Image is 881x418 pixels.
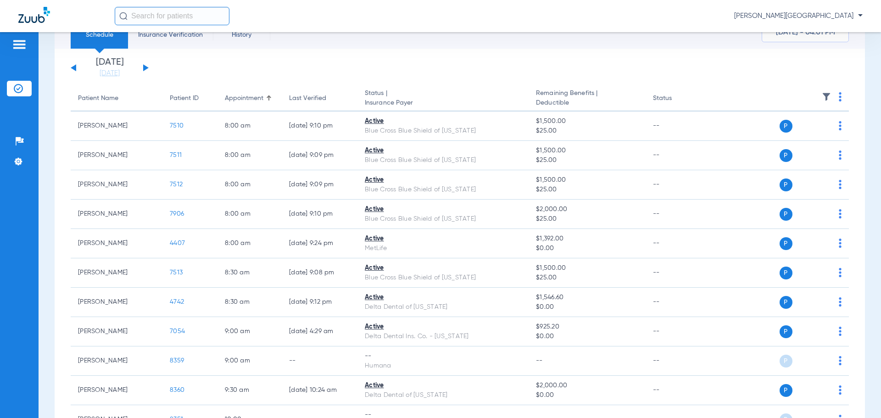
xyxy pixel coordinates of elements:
span: $925.20 [536,322,638,332]
span: P [780,149,792,162]
td: -- [646,376,708,405]
th: Status | [357,86,529,111]
td: -- [282,346,357,376]
td: 8:30 AM [217,288,282,317]
td: [DATE] 9:10 PM [282,200,357,229]
td: [DATE] 9:09 PM [282,141,357,170]
div: Last Verified [289,94,350,103]
td: 9:00 AM [217,317,282,346]
span: $0.00 [536,332,638,341]
img: hamburger-icon [12,39,27,50]
span: -- [536,357,543,364]
div: Delta Dental of [US_STATE] [365,390,521,400]
td: -- [646,170,708,200]
td: -- [646,141,708,170]
div: Active [365,117,521,126]
span: $1,500.00 [536,263,638,273]
div: Patient Name [78,94,155,103]
img: Search Icon [119,12,128,20]
td: [DATE] 4:29 AM [282,317,357,346]
div: Active [365,234,521,244]
span: $0.00 [536,302,638,312]
img: group-dot-blue.svg [839,385,842,395]
span: P [780,325,792,338]
span: P [780,296,792,309]
span: 7513 [170,269,183,276]
td: -- [646,317,708,346]
span: $1,546.60 [536,293,638,302]
span: [PERSON_NAME][GEOGRAPHIC_DATA] [734,11,863,21]
span: History [220,30,263,39]
span: P [780,384,792,397]
div: Last Verified [289,94,326,103]
div: Blue Cross Blue Shield of [US_STATE] [365,126,521,136]
div: Delta Dental Ins. Co. - [US_STATE] [365,332,521,341]
img: group-dot-blue.svg [839,239,842,248]
span: $25.00 [536,126,638,136]
td: [PERSON_NAME] [71,200,162,229]
div: MetLife [365,244,521,253]
div: Appointment [225,94,263,103]
span: Deductible [536,98,638,108]
td: 8:00 AM [217,200,282,229]
td: -- [646,200,708,229]
div: Active [365,175,521,185]
div: Active [365,263,521,273]
td: -- [646,111,708,141]
td: [PERSON_NAME] [71,258,162,288]
td: 9:30 AM [217,376,282,405]
span: P [780,120,792,133]
img: group-dot-blue.svg [839,297,842,307]
td: [PERSON_NAME] [71,288,162,317]
img: group-dot-blue.svg [839,180,842,189]
div: Patient ID [170,94,210,103]
div: Blue Cross Blue Shield of [US_STATE] [365,156,521,165]
td: [DATE] 9:08 PM [282,258,357,288]
li: [DATE] [82,58,137,78]
img: filter.svg [822,92,831,101]
span: $25.00 [536,214,638,224]
div: Patient ID [170,94,199,103]
div: Blue Cross Blue Shield of [US_STATE] [365,185,521,195]
th: Status [646,86,708,111]
td: -- [646,288,708,317]
td: [DATE] 9:12 PM [282,288,357,317]
span: $1,500.00 [536,146,638,156]
td: [DATE] 9:24 PM [282,229,357,258]
span: P [780,208,792,221]
span: $25.00 [536,156,638,165]
td: -- [646,346,708,376]
span: Schedule [78,30,121,39]
span: $2,000.00 [536,381,638,390]
img: Zuub Logo [18,7,50,23]
td: [DATE] 9:10 PM [282,111,357,141]
img: group-dot-blue.svg [839,121,842,130]
img: group-dot-blue.svg [839,150,842,160]
span: $25.00 [536,273,638,283]
td: 8:30 AM [217,258,282,288]
span: P [780,267,792,279]
td: -- [646,229,708,258]
span: 4407 [170,240,185,246]
span: 8359 [170,357,184,364]
div: Active [365,205,521,214]
div: Active [365,293,521,302]
div: Appointment [225,94,274,103]
td: [PERSON_NAME] [71,317,162,346]
span: P [780,237,792,250]
span: 7512 [170,181,183,188]
div: Delta Dental of [US_STATE] [365,302,521,312]
span: $2,000.00 [536,205,638,214]
span: [DATE] - 04:01 PM [776,28,835,37]
span: 7510 [170,123,184,129]
span: Insurance Payer [365,98,521,108]
div: Active [365,322,521,332]
td: [DATE] 9:09 PM [282,170,357,200]
img: group-dot-blue.svg [839,92,842,101]
span: P [780,355,792,368]
span: $0.00 [536,390,638,400]
div: Blue Cross Blue Shield of [US_STATE] [365,214,521,224]
img: group-dot-blue.svg [839,327,842,336]
span: 4742 [170,299,184,305]
th: Remaining Benefits | [529,86,645,111]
